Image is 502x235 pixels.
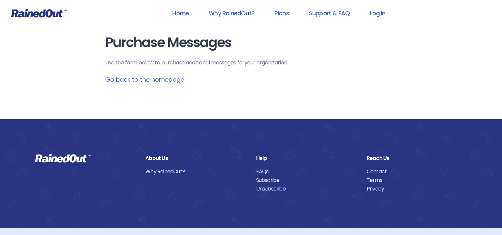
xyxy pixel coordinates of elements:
[256,176,357,185] a: Subscribe
[256,167,357,176] a: FAQs
[361,6,394,21] a: Log In
[145,154,246,163] div: About Us
[367,154,467,163] div: Reach Us
[145,167,246,176] a: Why RainedOut?
[367,167,467,176] a: Contact
[367,185,467,193] a: Privacy
[300,6,358,21] a: Support & FAQ
[367,176,467,185] a: Terms
[164,6,197,21] a: Home
[105,75,184,84] a: Go back to the homepage
[256,154,357,163] div: Help
[256,185,357,193] a: Unsubscribe
[105,35,397,50] h1: Purchase Messages
[266,6,298,21] a: Plans
[105,59,397,67] p: Use the form below to purchase additional messages for your organization .
[200,6,263,21] a: Why RainedOut?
